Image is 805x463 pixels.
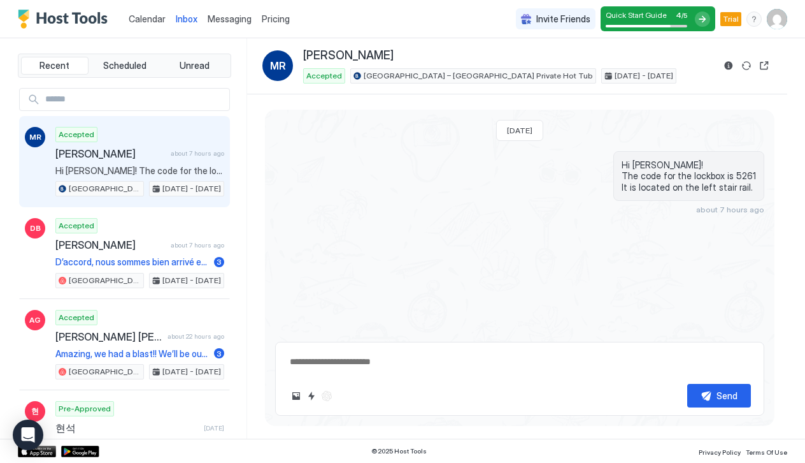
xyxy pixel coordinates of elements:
[18,54,231,78] div: tab-group
[746,448,787,456] span: Terms Of Use
[757,58,772,73] button: Open reservation
[304,388,319,404] button: Quick reply
[371,447,427,455] span: © 2025 Host Tools
[13,420,43,450] div: Open Intercom Messenger
[55,330,162,343] span: [PERSON_NAME] [PERSON_NAME]
[176,12,197,26] a: Inbox
[160,57,228,75] button: Unread
[59,220,94,231] span: Accepted
[676,10,681,20] span: 4
[208,12,252,26] a: Messaging
[746,11,762,27] div: menu
[289,388,304,404] button: Upload image
[303,48,394,63] span: [PERSON_NAME]
[162,183,221,195] span: [DATE] - [DATE]
[69,366,141,378] span: [GEOGRAPHIC_DATA] – [GEOGRAPHIC_DATA] Private Hot Tub
[31,406,39,417] span: 현
[162,366,221,378] span: [DATE] - [DATE]
[59,129,94,140] span: Accepted
[262,13,290,25] span: Pricing
[61,446,99,457] a: Google Play Store
[716,389,737,402] div: Send
[507,126,532,135] span: [DATE]
[746,445,787,458] a: Terms Of Use
[171,241,224,249] span: about 7 hours ago
[699,445,741,458] a: Privacy Policy
[55,239,166,251] span: [PERSON_NAME]
[39,60,69,71] span: Recent
[167,332,224,341] span: about 22 hours ago
[176,13,197,24] span: Inbox
[29,131,41,143] span: MR
[69,275,141,286] span: [GEOGRAPHIC_DATA] – [GEOGRAPHIC_DATA] Private Hot Tub
[767,9,787,29] div: User profile
[18,10,113,29] a: Host Tools Logo
[204,424,224,432] span: [DATE]
[55,348,209,360] span: Amazing, we had a blast!! We’ll be out within next 1.5 hours!
[536,13,590,25] span: Invite Friends
[55,165,224,177] span: Hi [PERSON_NAME]! The code for the lockbox is 5261 It is located on the left stair rail.
[21,57,89,75] button: Recent
[622,159,756,193] span: Hi [PERSON_NAME]! The code for the lockbox is 5261 It is located on the left stair rail.
[171,149,224,158] span: about 7 hours ago
[615,70,673,82] span: [DATE] - [DATE]
[40,89,229,110] input: Input Field
[208,13,252,24] span: Messaging
[55,147,166,160] span: [PERSON_NAME]
[681,11,687,20] span: / 5
[217,349,222,358] span: 3
[103,60,146,71] span: Scheduled
[606,10,667,20] span: Quick Start Guide
[18,446,56,457] a: App Store
[91,57,159,75] button: Scheduled
[29,314,41,326] span: AG
[30,223,41,234] span: DB
[59,403,111,415] span: Pre-Approved
[687,384,751,408] button: Send
[699,448,741,456] span: Privacy Policy
[270,58,286,73] span: MR
[180,60,210,71] span: Unread
[696,205,764,214] span: about 7 hours ago
[129,12,166,26] a: Calendar
[129,13,166,24] span: Calendar
[723,13,739,25] span: Trial
[162,275,221,286] span: [DATE] - [DATE]
[364,70,593,82] span: [GEOGRAPHIC_DATA] – [GEOGRAPHIC_DATA] Private Hot Tub
[721,58,736,73] button: Reservation information
[306,70,342,82] span: Accepted
[55,256,209,268] span: D’accord, nous sommes bien arrivé et bien récupérer les clés. Ducoup nous n’utiliserons pas le pr...
[69,183,141,195] span: [GEOGRAPHIC_DATA] – [GEOGRAPHIC_DATA] Private Hot Tub
[55,422,199,434] span: 현석
[217,257,222,267] span: 3
[739,58,754,73] button: Sync reservation
[59,312,94,323] span: Accepted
